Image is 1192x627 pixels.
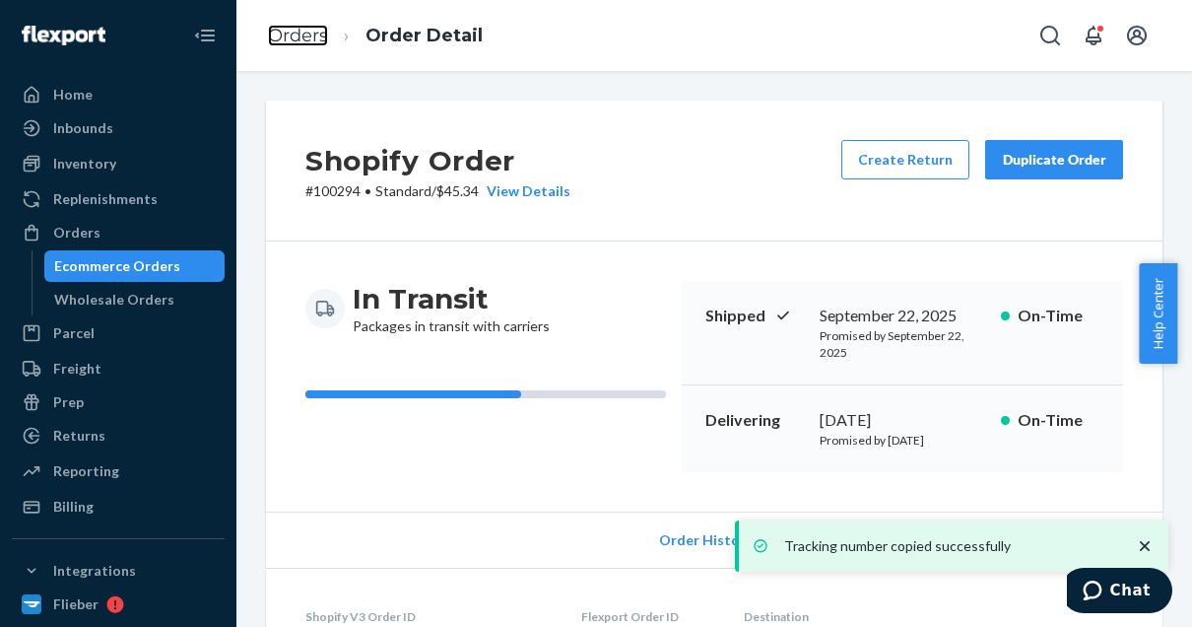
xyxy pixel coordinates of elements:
[12,455,225,487] a: Reporting
[12,555,225,587] button: Integrations
[53,561,136,581] div: Integrations
[53,594,99,614] div: Flieber
[252,7,498,65] ol: breadcrumbs
[744,608,1123,625] dt: Destination
[659,530,753,550] span: Order History
[305,608,550,625] dt: Shopify V3 Order ID
[12,112,225,144] a: Inbounds
[820,432,984,449] p: Promised by [DATE]
[1074,16,1113,55] button: Open notifications
[12,79,225,110] a: Home
[353,281,550,336] div: Packages in transit with carriers
[22,26,105,45] img: Flexport logo
[1067,568,1172,617] iframe: Opens a widget where you can chat to one of our agents
[1002,150,1106,170] div: Duplicate Order
[820,327,984,361] p: Promised by September 22, 2025
[12,317,225,349] a: Parcel
[12,491,225,522] a: Billing
[705,305,804,327] p: Shipped
[53,461,119,481] div: Reporting
[820,409,984,432] div: [DATE]
[1030,16,1070,55] button: Open Search Box
[1135,536,1155,556] svg: close toast
[365,25,483,46] a: Order Detail
[53,497,94,517] div: Billing
[305,140,570,181] h2: Shopify Order
[185,16,225,55] button: Close Navigation
[53,426,105,446] div: Returns
[53,359,101,379] div: Freight
[53,392,84,412] div: Prep
[54,290,174,310] div: Wholesale Orders
[53,118,113,138] div: Inbounds
[53,154,116,174] div: Inventory
[53,85,93,104] div: Home
[375,182,431,199] span: Standard
[353,281,550,316] h3: In Transit
[305,181,570,201] p: # 100294 / $45.34
[53,323,95,343] div: Parcel
[1018,305,1099,327] p: On-Time
[1139,263,1177,364] button: Help Center
[268,25,328,46] a: Orders
[841,140,969,179] button: Create Return
[985,140,1123,179] button: Duplicate Order
[44,284,226,315] a: Wholesale Orders
[705,409,804,432] p: Delivering
[581,608,713,625] dt: Flexport Order ID
[53,189,158,209] div: Replenishments
[784,536,1115,556] p: Tracking number copied successfully
[1018,409,1099,432] p: On-Time
[12,148,225,179] a: Inventory
[12,589,225,620] a: Flieber
[12,217,225,248] a: Orders
[364,182,371,199] span: •
[1117,16,1157,55] button: Open account menu
[12,420,225,452] a: Returns
[479,181,570,201] button: View Details
[12,386,225,418] a: Prep
[12,353,225,384] a: Freight
[44,250,226,282] a: Ecommerce Orders
[53,223,100,243] div: Orders
[12,183,225,215] a: Replenishments
[820,305,984,327] div: September 22, 2025
[54,256,180,276] div: Ecommerce Orders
